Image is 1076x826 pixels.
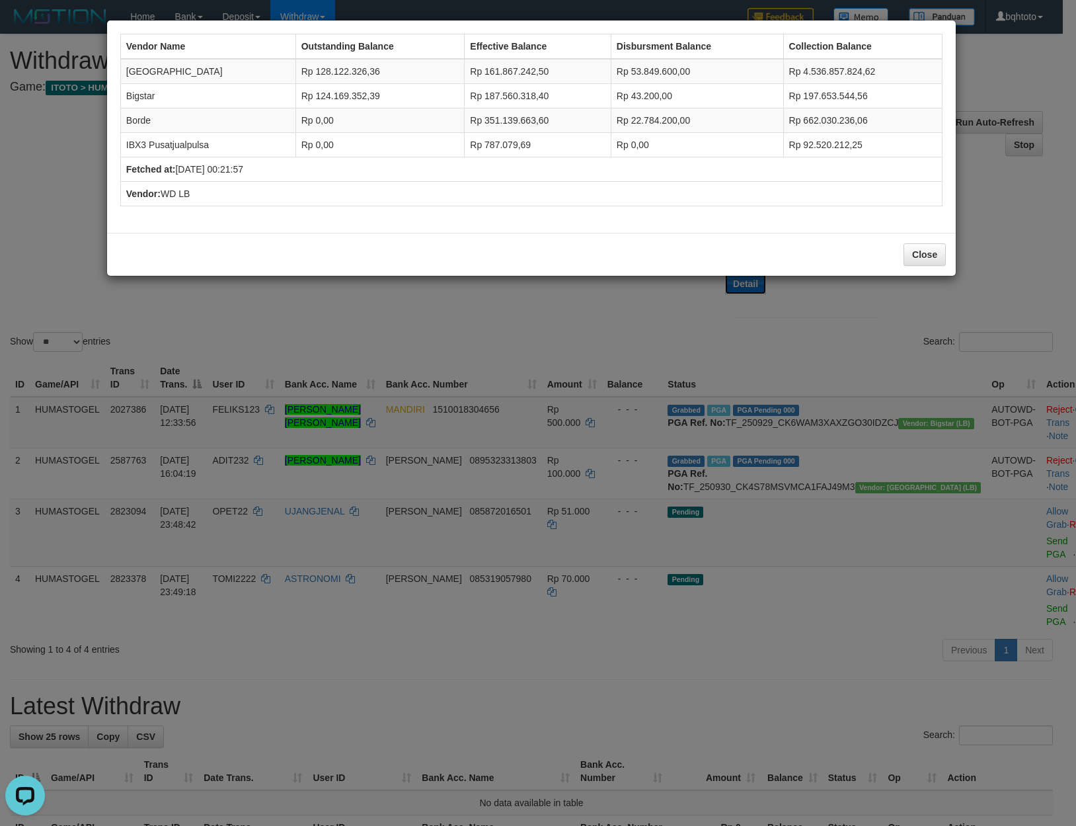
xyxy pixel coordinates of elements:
td: Rp 662.030.236,06 [783,108,942,133]
td: [GEOGRAPHIC_DATA] [120,59,295,84]
td: Borde [120,108,295,133]
th: Disbursment Balance [611,34,783,60]
td: WD LB [120,182,942,206]
b: Vendor: [126,188,161,199]
b: Fetched at: [126,164,176,175]
td: Rp 197.653.544,56 [783,84,942,108]
td: Rp 0,00 [295,108,465,133]
td: Rp 787.079,69 [465,133,611,157]
td: Rp 43.200,00 [611,84,783,108]
th: Vendor Name [120,34,295,60]
button: Close [903,243,946,266]
td: Rp 4.536.857.824,62 [783,59,942,84]
td: Bigstar [120,84,295,108]
th: Collection Balance [783,34,942,60]
td: Rp 53.849.600,00 [611,59,783,84]
td: Rp 22.784.200,00 [611,108,783,133]
td: Rp 0,00 [295,133,465,157]
td: Rp 351.139.663,60 [465,108,611,133]
td: Rp 92.520.212,25 [783,133,942,157]
td: Rp 0,00 [611,133,783,157]
th: Effective Balance [465,34,611,60]
td: [DATE] 00:21:57 [120,157,942,182]
button: Open LiveChat chat widget [5,5,45,45]
td: Rp 187.560.318,40 [465,84,611,108]
td: IBX3 Pusatjualpulsa [120,133,295,157]
th: Outstanding Balance [295,34,465,60]
td: Rp 124.169.352,39 [295,84,465,108]
td: Rp 161.867.242,50 [465,59,611,84]
td: Rp 128.122.326,36 [295,59,465,84]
